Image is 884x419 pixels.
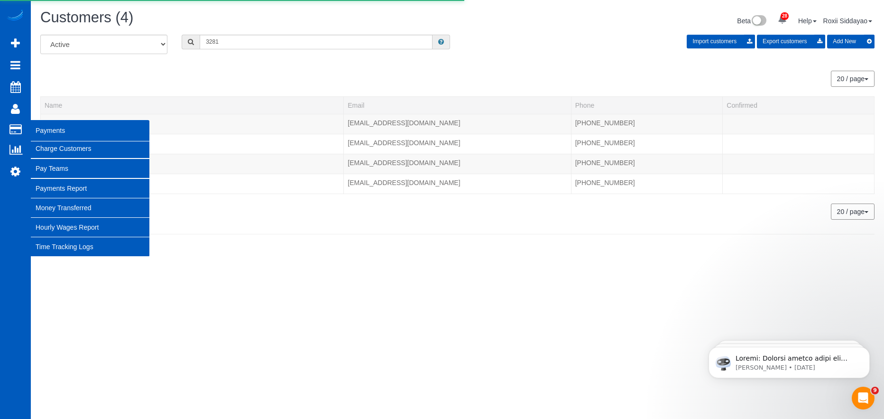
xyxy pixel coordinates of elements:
div: Tags [45,148,340,150]
div: Tags [45,168,340,170]
td: Phone [571,114,723,134]
th: Email [344,96,571,114]
a: Pay Teams [31,159,149,178]
iframe: Intercom notifications message [694,327,884,393]
a: Roxii Siddayao [823,17,872,25]
img: Automaid Logo [6,9,25,23]
td: Phone [571,174,723,194]
div: © 2025 [40,239,875,249]
a: 28 [773,9,792,30]
nav: Pagination navigation [831,204,875,220]
nav: Pagination navigation [831,71,875,87]
a: Payments Report [31,179,149,198]
td: Email [344,114,571,134]
button: 20 / page [831,71,875,87]
td: Name [41,154,344,174]
td: Confirmed [723,114,875,134]
a: Money Transferred [31,198,149,217]
ul: Payments [31,139,149,257]
td: Confirmed [723,174,875,194]
th: Phone [571,96,723,114]
span: Payments [31,120,149,141]
td: Confirmed [723,154,875,174]
td: Name [41,114,344,134]
div: Tags [45,128,340,130]
div: Tags [45,187,340,190]
input: Search customers ... [200,35,433,49]
a: Beta [737,17,766,25]
td: Phone [571,134,723,154]
td: Email [344,134,571,154]
th: Confirmed [723,96,875,114]
a: Time Tracking Logs [31,237,149,256]
span: 28 [781,12,789,20]
td: Email [344,154,571,174]
td: Email [344,174,571,194]
button: 20 / page [831,204,875,220]
td: Name [41,174,344,194]
button: Export customers [757,35,825,48]
span: Customers (4) [40,9,133,26]
span: 9 [871,387,879,394]
td: Phone [571,154,723,174]
iframe: Intercom live chat [852,387,875,410]
a: Help [798,17,817,25]
th: Name [41,96,344,114]
img: New interface [751,15,766,28]
a: [PERSON_NAME] [45,119,99,127]
a: Hourly Wages Report [31,218,149,237]
td: Confirmed [723,134,875,154]
a: Charge Customers [31,139,149,158]
td: Name [41,134,344,154]
button: Add New [827,35,875,48]
button: Import customers [687,35,755,48]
